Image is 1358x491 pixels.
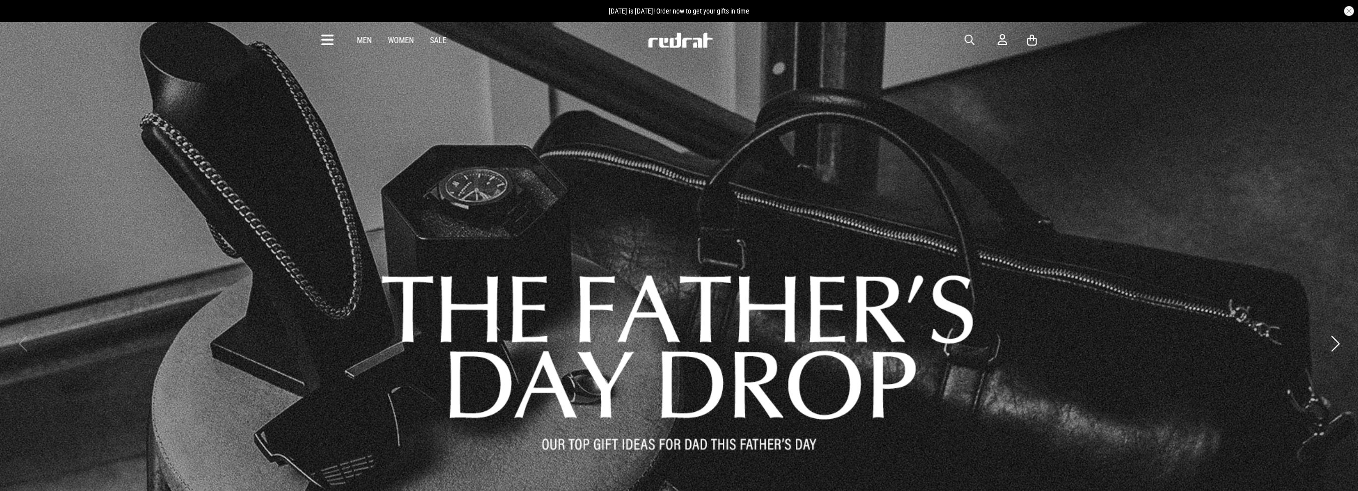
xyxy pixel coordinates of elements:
button: Previous slide [16,333,30,355]
a: Men [357,36,372,45]
a: Sale [430,36,446,45]
a: Women [388,36,414,45]
span: [DATE] is [DATE]! Order now to get your gifts in time [609,7,749,15]
button: Next slide [1328,333,1342,355]
img: Redrat logo [647,33,713,48]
